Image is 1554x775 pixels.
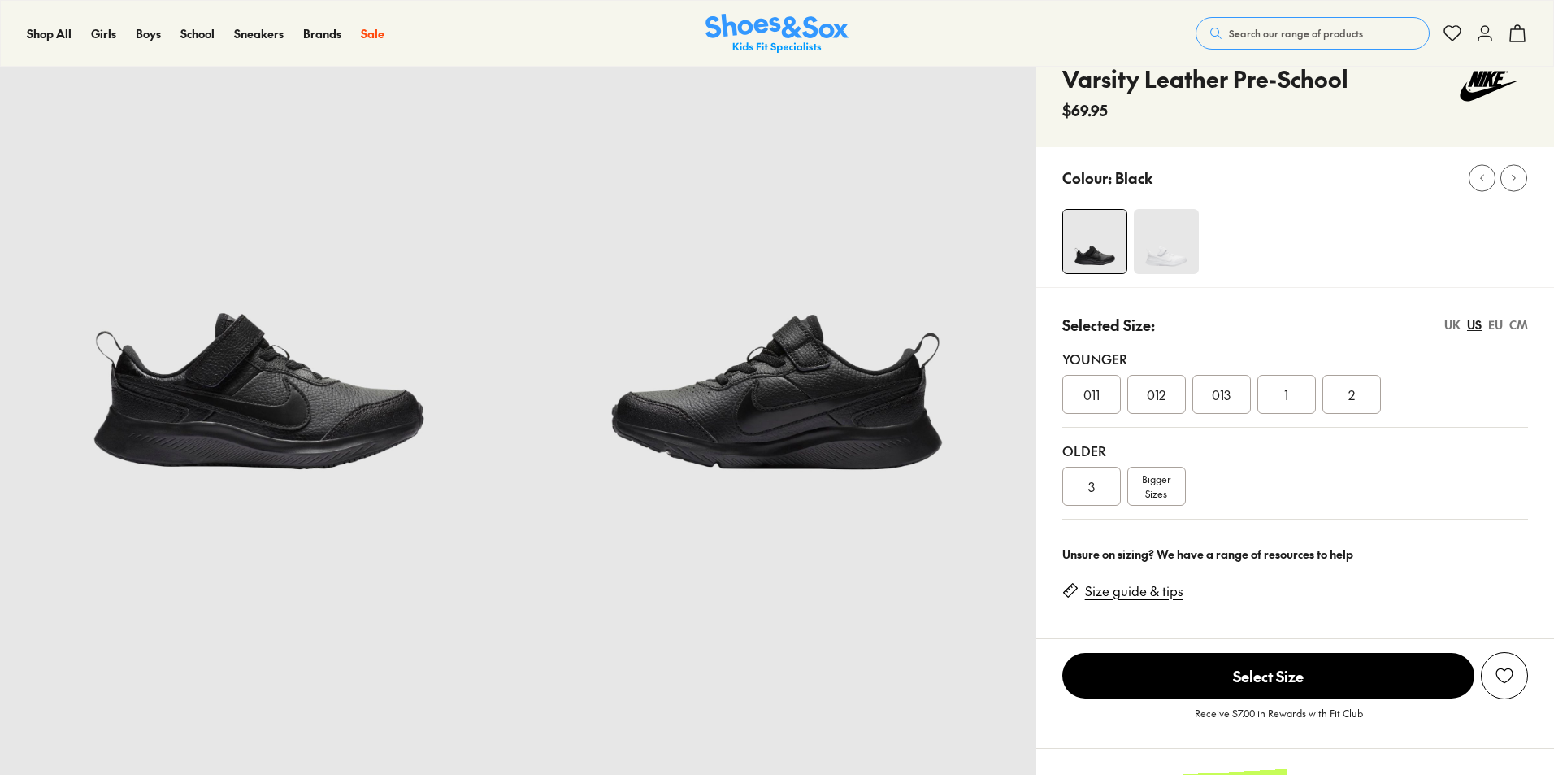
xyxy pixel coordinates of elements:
[1088,477,1095,496] span: 3
[91,25,116,41] span: Girls
[1062,167,1112,189] p: Colour:
[1229,26,1363,41] span: Search our range of products
[91,25,116,42] a: Girls
[180,25,215,41] span: School
[1467,316,1482,333] div: US
[1488,316,1503,333] div: EU
[1142,472,1170,501] span: Bigger Sizes
[1134,209,1199,274] img: 5_1
[136,25,161,42] a: Boys
[1212,385,1231,404] span: 013
[1062,653,1474,699] span: Select Size
[303,25,341,41] span: Brands
[27,25,72,42] a: Shop All
[27,25,72,41] span: Shop All
[234,25,284,41] span: Sneakers
[1062,349,1528,368] div: Younger
[1196,17,1430,50] button: Search our range of products
[1062,546,1528,563] div: Unsure on sizing? We have a range of resources to help
[1481,652,1528,699] button: Add to Wishlist
[1509,316,1528,333] div: CM
[1063,210,1126,273] img: 5_1
[1115,167,1152,189] p: Black
[1348,385,1355,404] span: 2
[303,25,341,42] a: Brands
[1083,385,1100,404] span: 011
[1195,706,1363,735] p: Receive $7.00 in Rewards with Fit Club
[361,25,384,41] span: Sale
[518,18,1035,536] img: 6_1
[1085,582,1183,600] a: Size guide & tips
[361,25,384,42] a: Sale
[136,25,161,41] span: Boys
[1284,385,1288,404] span: 1
[180,25,215,42] a: School
[234,25,284,42] a: Sneakers
[1062,441,1528,460] div: Older
[1444,316,1461,333] div: UK
[705,14,849,54] img: SNS_Logo_Responsive.svg
[1147,385,1165,404] span: 012
[1062,652,1474,699] button: Select Size
[705,14,849,54] a: Shoes & Sox
[1062,314,1155,336] p: Selected Size:
[1062,62,1348,96] h4: Varsity Leather Pre-School
[1062,99,1108,121] span: $69.95
[1450,62,1528,111] img: Vendor logo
